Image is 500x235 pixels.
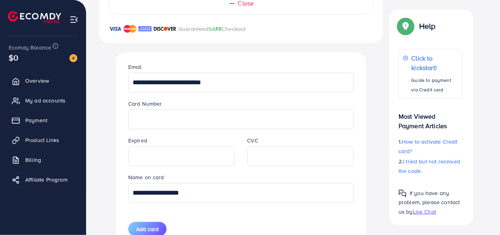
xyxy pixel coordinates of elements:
p: Click to kickstart! [412,53,458,72]
img: image [69,54,77,62]
label: CVC [247,136,258,144]
iframe: Secure CVC input frame [252,148,350,165]
a: Product Links [6,132,80,148]
iframe: Secure expiration date input frame [133,148,230,165]
a: Affiliate Program [6,172,80,188]
span: Ecomdy Balance [9,44,51,51]
p: 1. [399,137,463,156]
iframe: Chat [466,199,494,229]
span: If you have any problem, please contact us by [399,189,460,215]
img: Popup guide [399,190,406,197]
span: Payment [25,116,47,124]
span: I tried but not received the code. [399,157,460,175]
a: Payment [6,112,80,128]
p: Most Viewed Payment Articles [399,105,463,131]
span: Affiliate Program [25,176,67,184]
iframe: Secure card number input frame [133,111,349,128]
p: Guaranteed Checkout [178,24,246,34]
p: 2. [399,157,463,176]
label: Expired [128,136,147,144]
img: brand [124,24,137,34]
span: Billing [25,156,41,164]
span: SAFE [209,25,222,33]
a: Billing [6,152,80,168]
img: brand [154,24,176,34]
label: Name on card [128,173,164,181]
span: How to activate Credit card? [399,138,458,155]
p: Help [419,21,436,31]
a: Overview [6,73,80,89]
img: logo [8,11,61,23]
span: Live Chat [413,207,436,215]
span: $0 [9,52,18,63]
img: Popup guide [399,19,413,33]
span: Overview [25,77,49,85]
span: My ad accounts [25,97,66,104]
label: Card Number [128,100,162,108]
img: brand [109,24,122,34]
label: Email [128,63,142,71]
span: Add card [136,225,159,233]
a: My ad accounts [6,93,80,108]
img: menu [69,15,79,24]
p: Guide to payment via Credit card [412,76,458,95]
img: brand [139,24,152,34]
span: Product Links [25,136,59,144]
